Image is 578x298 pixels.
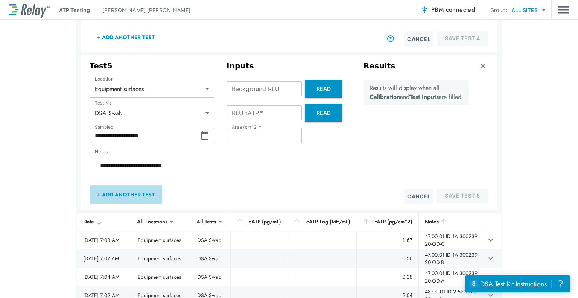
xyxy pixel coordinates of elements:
[421,6,428,14] img: Connected Icon
[191,268,230,286] td: DSA Swab
[418,2,478,17] button: PBM connected
[132,249,192,268] td: Equipment surfaces
[90,128,200,143] input: Choose date, selected date is Sep 20, 2025
[465,275,570,292] iframe: Resource center
[102,6,190,14] p: [PERSON_NAME] [PERSON_NAME]
[232,125,261,130] label: Area (cm^2)
[9,2,50,18] img: LuminUltra Relay
[83,255,126,262] div: [DATE] 7:07 AM
[227,61,351,71] h3: Inputs
[95,76,114,82] label: Location
[90,81,214,96] div: Equipment surfaces
[558,3,569,17] button: Main menu
[479,62,487,70] img: Remove
[418,231,483,249] td: 47.00.01 ID 1A 300239-20-OD-C
[191,249,230,268] td: DSA Swab
[59,6,90,14] p: ATP Testing
[132,268,192,286] td: Equipment surfaces
[191,214,221,229] div: All Tests
[305,104,342,122] button: Read
[404,31,433,46] button: Cancel
[404,189,433,204] button: Cancel
[446,5,475,14] span: connected
[363,255,412,262] div: 0.56
[90,28,162,46] button: + Add Another Test
[418,268,483,286] td: 47.00.01 ID 1A 300239-20-OD-A
[484,252,497,265] button: expand row
[90,61,214,71] h3: Test 5
[370,84,463,102] p: Results will display when all and are filled.
[95,125,114,130] label: Sampled
[409,93,439,101] b: Test Inputs
[236,217,281,226] div: cATP (pg/mL)
[484,234,497,246] button: expand row
[362,217,412,226] div: tATP (pg/cm^2)
[90,105,214,120] div: DSA Swab
[425,217,477,226] div: Notes
[305,80,342,98] button: Read
[95,100,111,106] label: Test Kit
[191,231,230,249] td: DSA Swab
[90,185,162,204] button: + Add Another Test
[132,231,192,249] td: Equipment surfaces
[431,5,475,15] span: PBM
[77,213,132,231] th: Date
[83,273,126,281] div: [DATE] 7:04 AM
[363,273,412,281] div: 0.28
[490,6,507,14] p: Group:
[363,236,412,244] div: 1.67
[95,149,108,154] label: Notes
[132,214,173,229] div: All Locations
[558,3,569,17] img: Drawer Icon
[484,271,497,283] button: expand row
[83,236,126,244] div: [DATE] 7:08 AM
[293,217,350,226] div: cATP Log (ME/mL)
[364,61,395,71] h3: Results
[370,93,400,101] b: Calibration
[418,249,483,268] td: 47.00.01 ID 1A 300239-20-OD-B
